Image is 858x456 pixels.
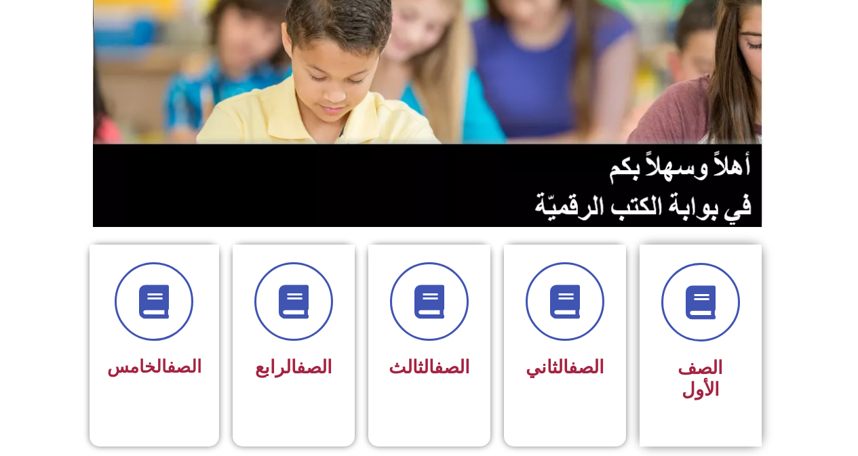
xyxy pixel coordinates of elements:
a: الصف [167,356,201,377]
span: الثاني [526,356,604,378]
a: الصف [568,356,604,378]
a: الصف [434,356,470,378]
span: الثالث [389,356,470,378]
span: الرابع [255,356,332,378]
span: الخامس [107,356,201,377]
span: الصف الأول [678,357,723,400]
a: الصف [296,356,332,378]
